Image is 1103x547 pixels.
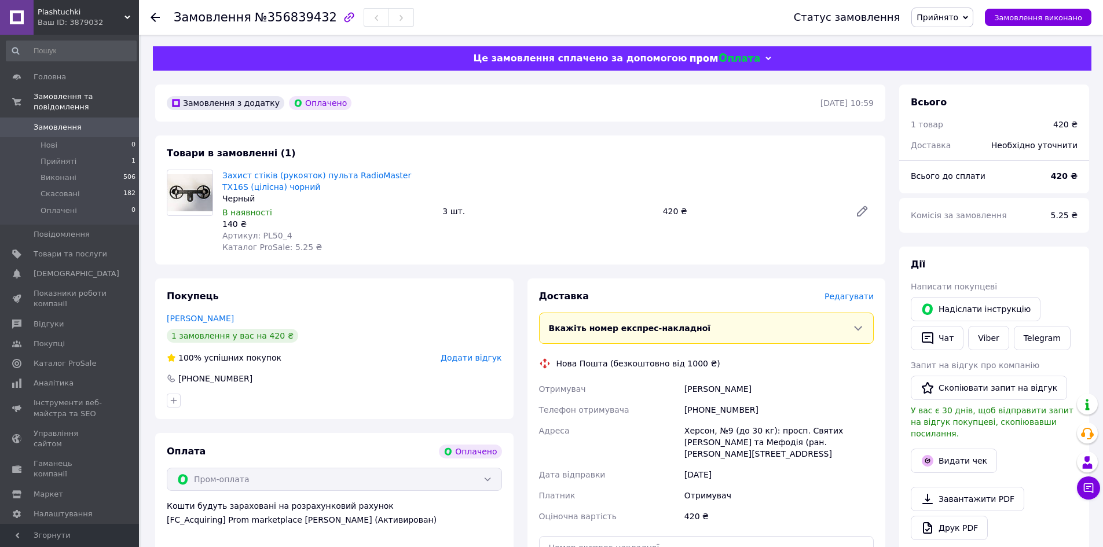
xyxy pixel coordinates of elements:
[151,12,160,23] div: Повернутися назад
[123,189,135,199] span: 182
[167,174,212,211] img: Захист стіків (рукояток) пульта RadioMaster TX16S (цілісна) чорний
[222,171,411,192] a: Захист стіків (рукояток) пульта RadioMaster TX16S (цілісна) чорний
[167,329,298,343] div: 1 замовлення у вас на 420 ₴
[34,319,64,329] span: Відгуки
[167,148,296,159] span: Товари в замовленні (1)
[167,96,284,110] div: Замовлення з додатку
[167,500,502,526] div: Кошти будуть зараховані на розрахунковий рахунок
[41,140,57,150] span: Нові
[690,53,760,64] img: evopay logo
[473,53,687,64] span: Це замовлення сплачено за допомогою
[34,398,107,418] span: Інструменти веб-майстра та SEO
[34,249,107,259] span: Товари та послуги
[1051,211,1078,220] span: 5.25 ₴
[911,97,947,108] span: Всього
[178,353,201,362] span: 100%
[539,291,589,302] span: Доставка
[917,13,958,22] span: Прийнято
[167,352,281,364] div: успішних покупок
[34,489,63,500] span: Маркет
[539,491,576,500] span: Платник
[911,361,1039,370] span: Запит на відгук про компанію
[255,10,337,24] span: №356839432
[911,171,985,181] span: Всього до сплати
[41,189,80,199] span: Скасовані
[167,291,219,302] span: Покупець
[824,292,874,301] span: Редагувати
[34,91,139,112] span: Замовлення та повідомлення
[911,487,1024,511] a: Завантажити PDF
[34,288,107,309] span: Показники роботи компанії
[34,428,107,449] span: Управління сайтом
[539,384,586,394] span: Отримувач
[682,506,876,527] div: 420 ₴
[1014,326,1071,350] a: Telegram
[985,9,1091,26] button: Замовлення виконано
[41,205,77,216] span: Оплачені
[682,485,876,506] div: Отримувач
[131,140,135,150] span: 0
[911,449,997,473] button: Видати чек
[34,339,65,349] span: Покупці
[34,72,66,82] span: Головна
[222,231,292,240] span: Артикул: PL50_4
[682,420,876,464] div: Херсон, №9 (до 30 кг): просп. Святих [PERSON_NAME] та Мефодія (ран. [PERSON_NAME][STREET_ADDRESS]
[794,12,900,23] div: Статус замовлення
[38,17,139,28] div: Ваш ID: 3879032
[289,96,351,110] div: Оплачено
[441,353,501,362] span: Додати відгук
[994,13,1082,22] span: Замовлення виконано
[131,156,135,167] span: 1
[549,324,711,333] span: Вкажіть номер експрес-накладної
[41,172,76,183] span: Виконані
[123,172,135,183] span: 506
[177,373,254,384] div: [PHONE_NUMBER]
[682,399,876,420] div: [PHONE_NUMBER]
[38,7,124,17] span: Plashtuchki
[539,512,617,521] span: Оціночна вартість
[34,378,74,388] span: Аналітика
[174,10,251,24] span: Замовлення
[682,464,876,485] div: [DATE]
[554,358,723,369] div: Нова Пошта (безкоштовно від 1000 ₴)
[167,314,234,323] a: [PERSON_NAME]
[851,200,874,223] a: Редагувати
[984,133,1084,158] div: Необхідно уточнити
[222,208,272,217] span: В наявності
[222,243,322,252] span: Каталог ProSale: 5.25 ₴
[911,120,943,129] span: 1 товар
[1077,476,1100,500] button: Чат з покупцем
[539,405,629,414] span: Телефон отримувача
[911,297,1040,321] button: Надіслати інструкцію
[34,229,90,240] span: Повідомлення
[439,445,501,458] div: Оплачено
[539,470,606,479] span: Дата відправки
[167,446,206,457] span: Оплата
[911,516,988,540] a: Друк PDF
[6,41,137,61] input: Пошук
[820,98,874,108] time: [DATE] 10:59
[222,193,433,204] div: Черный
[34,509,93,519] span: Налаштування
[167,514,502,526] div: [FC_Acquiring] Prom marketplace [PERSON_NAME] (Активирован)
[968,326,1009,350] a: Viber
[911,282,997,291] span: Написати покупцеві
[911,326,963,350] button: Чат
[911,259,925,270] span: Дії
[34,269,119,279] span: [DEMOGRAPHIC_DATA]
[1051,171,1078,181] b: 420 ₴
[34,358,96,369] span: Каталог ProSale
[911,406,1073,438] span: У вас є 30 днів, щоб відправити запит на відгук покупцеві, скопіювавши посилання.
[222,218,433,230] div: 140 ₴
[34,122,82,133] span: Замовлення
[438,203,658,219] div: 3 шт.
[658,203,846,219] div: 420 ₴
[911,376,1067,400] button: Скопіювати запит на відгук
[131,205,135,216] span: 0
[911,211,1007,220] span: Комісія за замовлення
[539,426,570,435] span: Адреса
[911,141,951,150] span: Доставка
[41,156,76,167] span: Прийняті
[1053,119,1078,130] div: 420 ₴
[34,458,107,479] span: Гаманець компанії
